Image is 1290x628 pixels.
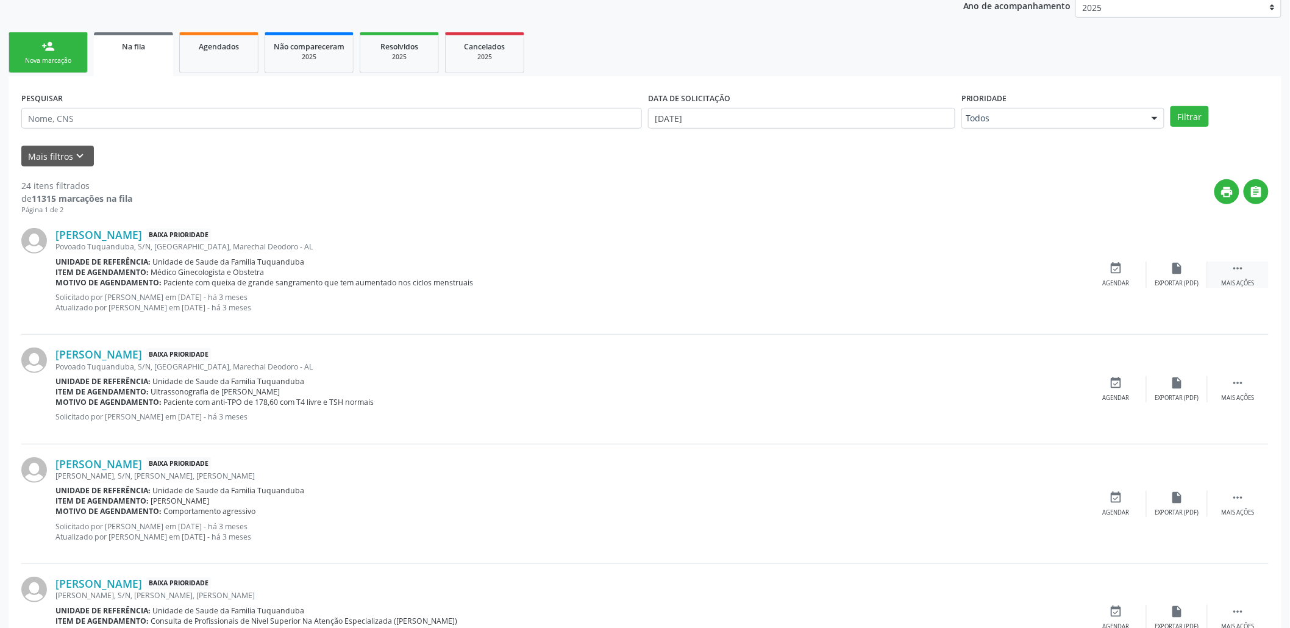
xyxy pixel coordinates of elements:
[55,506,162,516] b: Motivo de agendamento:
[21,348,47,373] img: img
[32,193,132,204] strong: 11315 marcações na fila
[1110,605,1123,618] i: event_available
[146,577,211,590] span: Baixa Prioridade
[21,179,132,192] div: 24 itens filtrados
[55,605,151,616] b: Unidade de referência:
[21,577,47,602] img: img
[1171,106,1209,127] button: Filtrar
[1103,279,1130,288] div: Agendar
[18,56,79,65] div: Nova marcação
[55,292,1086,313] p: Solicitado por [PERSON_NAME] em [DATE] - há 3 meses Atualizado por [PERSON_NAME] em [DATE] - há 3...
[55,457,142,471] a: [PERSON_NAME]
[55,521,1086,542] p: Solicitado por [PERSON_NAME] em [DATE] - há 3 meses Atualizado por [PERSON_NAME] em [DATE] - há 3...
[1103,508,1130,517] div: Agendar
[55,267,149,277] b: Item de agendamento:
[1231,376,1245,390] i: 
[966,112,1139,124] span: Todos
[151,387,280,397] span: Ultrassonografia de [PERSON_NAME]
[55,241,1086,252] div: Povoado Tuquanduba, S/N, [GEOGRAPHIC_DATA], Marechal Deodoro - AL
[1171,262,1184,275] i: insert_drive_file
[1221,185,1234,199] i: print
[1103,394,1130,402] div: Agendar
[55,412,1086,422] p: Solicitado por [PERSON_NAME] em [DATE] - há 3 meses
[21,192,132,205] div: de
[961,89,1007,108] label: Prioridade
[1222,394,1255,402] div: Mais ações
[1244,179,1269,204] button: 
[274,41,344,52] span: Não compareceram
[55,496,149,506] b: Item de agendamento:
[55,257,151,267] b: Unidade de referência:
[151,496,210,506] span: [PERSON_NAME]
[1110,262,1123,275] i: event_available
[151,267,265,277] span: Médico Ginecologista e Obstetra
[153,257,305,267] span: Unidade de Saude da Familia Tuquanduba
[1171,491,1184,504] i: insert_drive_file
[74,149,87,163] i: keyboard_arrow_down
[454,52,515,62] div: 2025
[1155,508,1199,517] div: Exportar (PDF)
[153,376,305,387] span: Unidade de Saude da Familia Tuquanduba
[21,89,63,108] label: PESQUISAR
[1231,262,1245,275] i: 
[199,41,239,52] span: Agendados
[648,89,730,108] label: DATA DE SOLICITAÇÃO
[1171,376,1184,390] i: insert_drive_file
[1110,491,1123,504] i: event_available
[369,52,430,62] div: 2025
[1231,605,1245,618] i: 
[1231,491,1245,504] i: 
[380,41,418,52] span: Resolvidos
[146,457,211,470] span: Baixa Prioridade
[55,471,1086,481] div: [PERSON_NAME], S/N, [PERSON_NAME], [PERSON_NAME]
[21,108,642,129] input: Nome, CNS
[55,485,151,496] b: Unidade de referência:
[122,41,145,52] span: Na fila
[164,397,374,407] span: Paciente com anti-TPO de 178,60 com T4 livre e TSH normais
[55,362,1086,372] div: Povoado Tuquanduba, S/N, [GEOGRAPHIC_DATA], Marechal Deodoro - AL
[153,485,305,496] span: Unidade de Saude da Familia Tuquanduba
[55,616,149,626] b: Item de agendamento:
[465,41,505,52] span: Cancelados
[55,348,142,361] a: [PERSON_NAME]
[55,228,142,241] a: [PERSON_NAME]
[164,506,256,516] span: Comportamento agressivo
[146,348,211,361] span: Baixa Prioridade
[21,205,132,215] div: Página 1 de 2
[21,457,47,483] img: img
[21,228,47,254] img: img
[1214,179,1239,204] button: print
[1222,508,1255,517] div: Mais ações
[1222,279,1255,288] div: Mais ações
[1110,376,1123,390] i: event_available
[1155,279,1199,288] div: Exportar (PDF)
[55,277,162,288] b: Motivo de agendamento:
[151,616,458,626] span: Consulta de Profissionais de Nivel Superior Na Atenção Especializada ([PERSON_NAME])
[21,146,94,167] button: Mais filtroskeyboard_arrow_down
[153,605,305,616] span: Unidade de Saude da Familia Tuquanduba
[648,108,955,129] input: Selecione um intervalo
[1155,394,1199,402] div: Exportar (PDF)
[1250,185,1263,199] i: 
[274,52,344,62] div: 2025
[164,277,474,288] span: Paciente com queixa de grande sangramento que tem aumentado nos ciclos menstruais
[55,397,162,407] b: Motivo de agendamento:
[55,577,142,590] a: [PERSON_NAME]
[55,590,1086,601] div: [PERSON_NAME], S/N, [PERSON_NAME], [PERSON_NAME]
[55,387,149,397] b: Item de agendamento:
[1171,605,1184,618] i: insert_drive_file
[41,40,55,53] div: person_add
[146,229,211,241] span: Baixa Prioridade
[55,376,151,387] b: Unidade de referência:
